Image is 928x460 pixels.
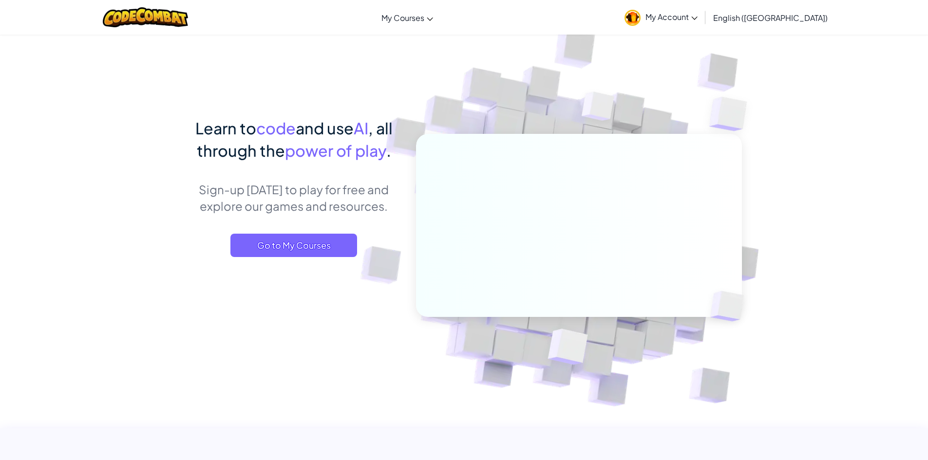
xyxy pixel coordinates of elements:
img: Overlap cubes [690,73,774,155]
a: English ([GEOGRAPHIC_DATA]) [708,4,833,31]
span: English ([GEOGRAPHIC_DATA]) [713,13,828,23]
img: Overlap cubes [563,73,633,145]
a: My Courses [377,4,438,31]
span: My Account [645,12,698,22]
img: Overlap cubes [694,271,767,342]
span: My Courses [381,13,424,23]
img: CodeCombat logo [103,7,188,27]
span: and use [296,118,354,138]
a: Go to My Courses [230,234,357,257]
img: Overlap cubes [524,308,611,389]
span: . [386,141,391,160]
span: code [256,118,296,138]
img: avatar [625,10,641,26]
p: Sign-up [DATE] to play for free and explore our games and resources. [187,181,401,214]
a: My Account [620,2,702,33]
span: power of play [285,141,386,160]
span: AI [354,118,368,138]
span: Learn to [195,118,256,138]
